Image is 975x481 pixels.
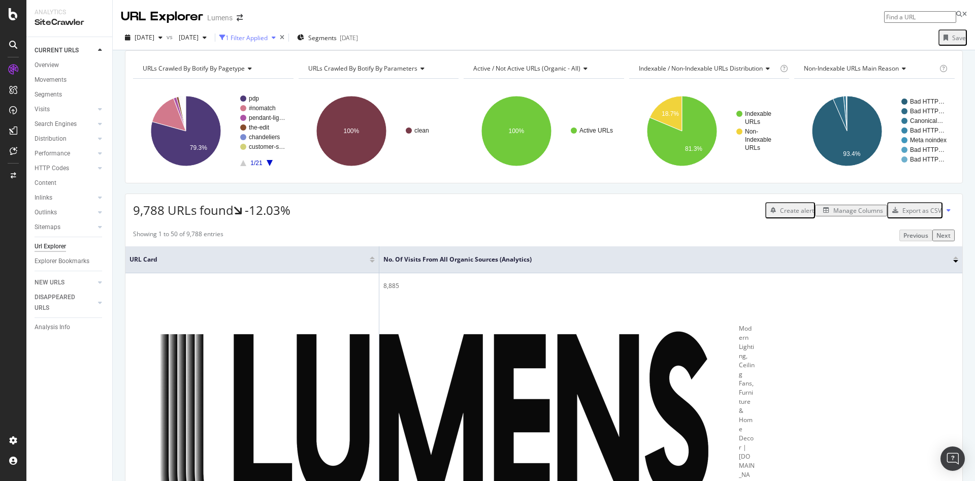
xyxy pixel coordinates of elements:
button: Create alert [765,202,815,218]
div: Previous [903,231,928,240]
button: Export as CSV [887,202,942,218]
div: Analytics [35,8,104,17]
text: Indexable [745,136,771,143]
div: Export as CSV [902,206,941,215]
div: Segments [35,89,62,100]
svg: A chart. [794,87,955,175]
a: Inlinks [35,193,95,203]
div: Create alert [780,206,814,215]
text: 93.4% [843,150,861,157]
text: Active URLs [579,127,613,134]
span: URL Card [129,255,367,264]
div: CURRENT URLS [35,45,79,56]
text: Bad HTTP… [910,127,945,134]
text: pendant-lig… [249,114,285,121]
text: Indexable [745,110,771,117]
text: 100% [343,127,359,135]
a: Search Engines [35,119,95,130]
span: vs [167,33,175,41]
text: clean [414,127,429,134]
div: Url Explorer [35,241,66,252]
button: Manage Columns [815,205,887,216]
a: Analysis Info [35,322,105,333]
text: Meta noindex [910,137,947,144]
text: 100% [509,127,525,135]
div: Performance [35,148,70,159]
text: Bad HTTP… [910,98,945,105]
svg: A chart. [629,87,790,175]
button: [DATE] [175,29,211,46]
div: Analysis Info [35,322,70,333]
div: Manage Columns [833,206,883,215]
span: Indexable / Non-Indexable URLs distribution [639,64,763,73]
div: Lumens [207,13,233,23]
a: Url Explorer [35,241,105,252]
text: pdp [249,95,259,102]
a: Movements [35,75,105,85]
a: Segments [35,89,105,100]
div: Outlinks [35,207,57,218]
text: Non- [745,128,758,135]
svg: A chart. [464,87,624,175]
h4: Active / Not Active URLs [471,60,615,77]
h4: URLs Crawled By Botify By pagetype [141,60,284,77]
text: URLs [745,144,760,151]
div: Next [936,231,951,240]
a: Content [35,178,105,188]
div: Inlinks [35,193,52,203]
span: Segments [308,34,337,42]
button: Next [932,230,955,241]
text: Canonical… [910,117,943,124]
a: Outlinks [35,207,95,218]
span: Active / Not Active URLs (organic - all) [473,64,580,73]
div: times [280,35,284,41]
h4: Non-Indexable URLs Main Reason [802,60,937,77]
span: URLs Crawled By Botify By parameters [308,64,417,73]
text: #nomatch [249,105,276,112]
div: DISAPPEARED URLS [35,292,86,313]
text: Bad HTTP… [910,146,945,153]
text: 81.3% [685,145,702,152]
a: DISAPPEARED URLS [35,292,95,313]
svg: A chart. [133,87,294,175]
div: 8,885 [383,281,958,291]
svg: A chart. [299,87,459,175]
div: SiteCrawler [35,17,104,28]
text: URLs [745,118,760,125]
div: Open Intercom Messenger [940,446,965,471]
a: Explorer Bookmarks [35,256,105,267]
text: 79.3% [190,144,207,151]
button: Segments[DATE] [293,29,362,46]
div: Overview [35,60,59,71]
div: [DATE] [340,34,358,42]
text: 18.7% [662,110,679,117]
div: Showing 1 to 50 of 9,788 entries [133,230,223,241]
span: 9,788 URLs found [133,202,234,218]
div: Visits [35,104,50,115]
h4: URLs Crawled By Botify By parameters [306,60,450,77]
div: -12.03% [245,202,290,219]
a: Overview [35,60,105,71]
a: Sitemaps [35,222,95,233]
div: Save [952,34,966,42]
text: Bad HTTP… [910,108,945,115]
a: NEW URLS [35,277,95,288]
button: 1 Filter Applied [219,29,280,46]
div: NEW URLS [35,277,64,288]
a: Performance [35,148,95,159]
text: chandeliers [249,134,280,141]
div: arrow-right-arrow-left [237,14,243,21]
h4: Indexable / Non-Indexable URLs Distribution [637,60,778,77]
div: Explorer Bookmarks [35,256,89,267]
text: customer-s… [249,143,285,150]
button: Previous [899,230,932,241]
input: Find a URL [884,11,956,23]
text: the-edit [249,124,270,131]
a: CURRENT URLS [35,45,95,56]
text: 1/21 [250,159,263,167]
a: Visits [35,104,95,115]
